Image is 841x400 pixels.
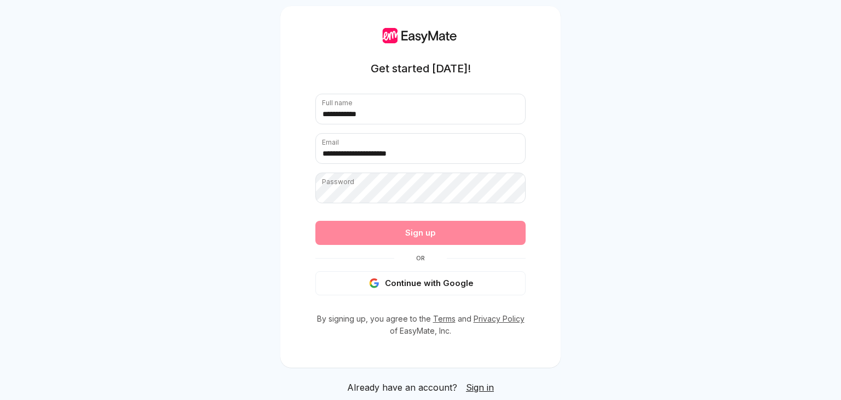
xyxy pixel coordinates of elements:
[474,314,525,323] a: Privacy Policy
[315,271,526,295] button: Continue with Google
[394,254,447,262] span: Or
[315,313,526,337] p: By signing up, you agree to the and of EasyMate, Inc.
[371,61,471,76] h1: Get started [DATE]!
[347,381,457,394] span: Already have an account?
[433,314,456,323] a: Terms
[466,382,494,393] span: Sign in
[466,381,494,394] a: Sign in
